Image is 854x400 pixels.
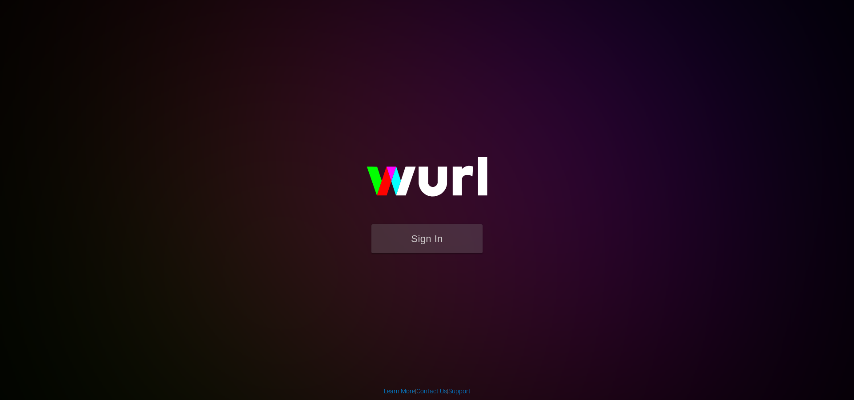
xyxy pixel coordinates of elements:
div: | | [384,387,471,396]
a: Learn More [384,388,415,395]
img: wurl-logo-on-black-223613ac3d8ba8fe6dc639794a292ebdb59501304c7dfd60c99c58986ef67473.svg [338,138,516,224]
a: Support [448,388,471,395]
button: Sign In [371,224,483,253]
a: Contact Us [416,388,447,395]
